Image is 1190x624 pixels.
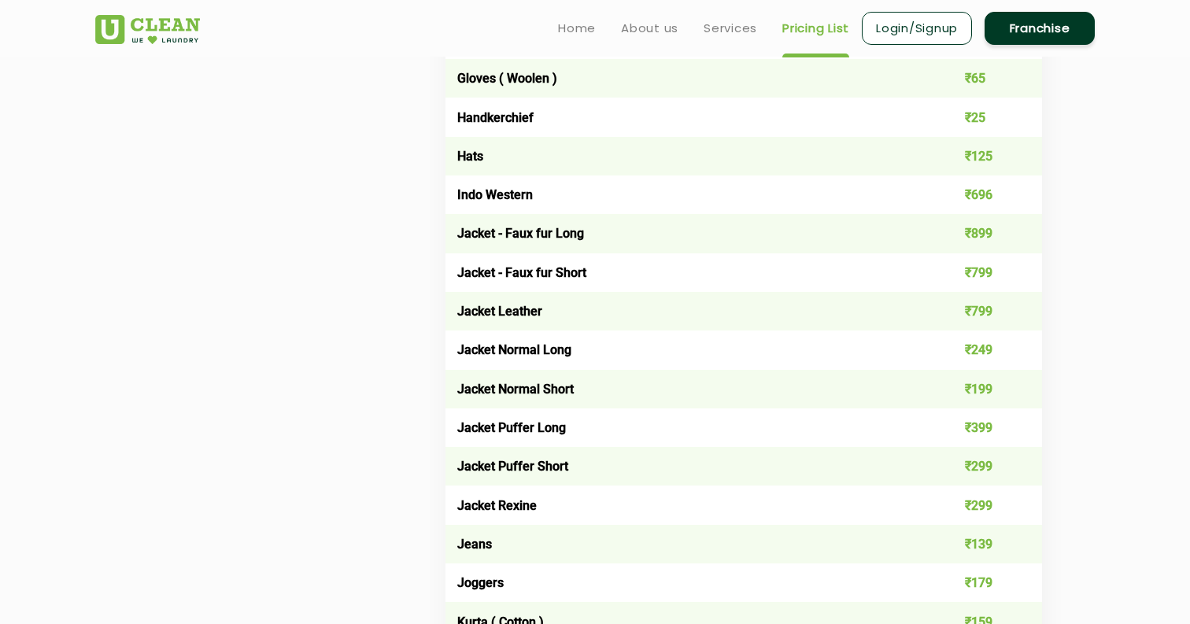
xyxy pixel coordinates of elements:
td: Hats [445,137,923,175]
a: Services [704,19,757,38]
td: Gloves ( Woolen ) [445,59,923,98]
td: Jacket Puffer Short [445,447,923,486]
td: ₹799 [923,253,1043,292]
td: Handkerchief [445,98,923,136]
td: Indo Western [445,175,923,214]
td: Jacket - Faux fur Long [445,214,923,253]
a: Login/Signup [862,12,972,45]
td: ₹299 [923,486,1043,524]
a: Home [558,19,596,38]
td: ₹125 [923,137,1043,175]
td: ₹249 [923,330,1043,369]
td: ₹139 [923,525,1043,563]
td: Jacket Leather [445,292,923,330]
td: ₹399 [923,408,1043,447]
td: Jacket Puffer Long [445,408,923,447]
td: ₹696 [923,175,1043,214]
img: UClean Laundry and Dry Cleaning [95,15,200,44]
td: Jacket Normal Long [445,330,923,369]
td: Joggers [445,563,923,602]
td: Jacket Normal Short [445,370,923,408]
td: ₹25 [923,98,1043,136]
a: About us [621,19,678,38]
td: ₹799 [923,292,1043,330]
a: Franchise [985,12,1095,45]
td: ₹899 [923,214,1043,253]
td: Jeans [445,525,923,563]
td: Jacket Rexine [445,486,923,524]
td: ₹179 [923,563,1043,602]
td: ₹199 [923,370,1043,408]
a: Pricing List [782,19,849,38]
td: ₹299 [923,447,1043,486]
td: Jacket - Faux fur Short [445,253,923,292]
td: ₹65 [923,59,1043,98]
